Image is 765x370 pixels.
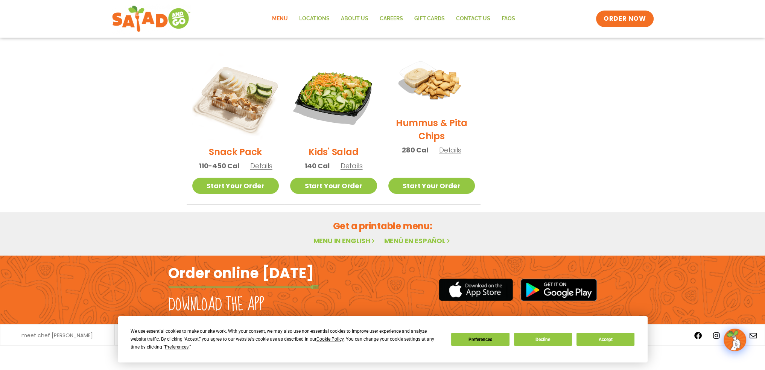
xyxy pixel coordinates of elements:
img: wpChatIcon [724,329,745,350]
a: Careers [374,10,409,27]
span: 140 Cal [304,161,330,171]
img: google_play [520,279,597,301]
h2: Get a printable menu: [187,219,579,233]
a: Contact Us [450,10,496,27]
button: Preferences [451,333,509,346]
a: FAQs [496,10,521,27]
span: Details [250,161,272,171]
a: Menu [266,10,294,27]
span: Preferences [165,344,189,350]
a: About Us [335,10,374,27]
div: Cookie Consent Prompt [118,316,648,362]
a: Menu in English [313,236,376,245]
a: meet chef [PERSON_NAME] [21,333,93,338]
img: appstore [439,277,513,302]
span: ORDER NOW [604,14,646,23]
button: Accept [576,333,634,346]
h2: Snack Pack [209,145,262,158]
span: 110-450 Cal [199,161,239,171]
h2: Hummus & Pita Chips [388,116,475,143]
a: Start Your Order [388,178,475,194]
a: Start Your Order [290,178,377,194]
img: Product photo for Hummus & Pita Chips [388,53,475,111]
img: fork [168,285,319,289]
img: Product photo for Snack Pack [192,53,279,140]
h2: Kids' Salad [309,145,358,158]
a: Start Your Order [192,178,279,194]
span: 280 Cal [402,145,428,155]
nav: Menu [266,10,521,27]
div: We use essential cookies to make our site work. With your consent, we may also use non-essential ... [131,327,442,351]
a: Locations [294,10,335,27]
a: Menú en español [384,236,452,245]
span: Cookie Policy [316,337,344,342]
button: Decline [514,333,572,346]
img: Product photo for Kids’ Salad [290,53,377,140]
h2: Download the app [168,294,264,315]
img: new-SAG-logo-768×292 [112,4,191,34]
span: Details [439,145,461,155]
span: Details [341,161,363,171]
a: ORDER NOW [596,11,653,27]
h2: Order online [DATE] [168,264,314,282]
a: GIFT CARDS [409,10,450,27]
